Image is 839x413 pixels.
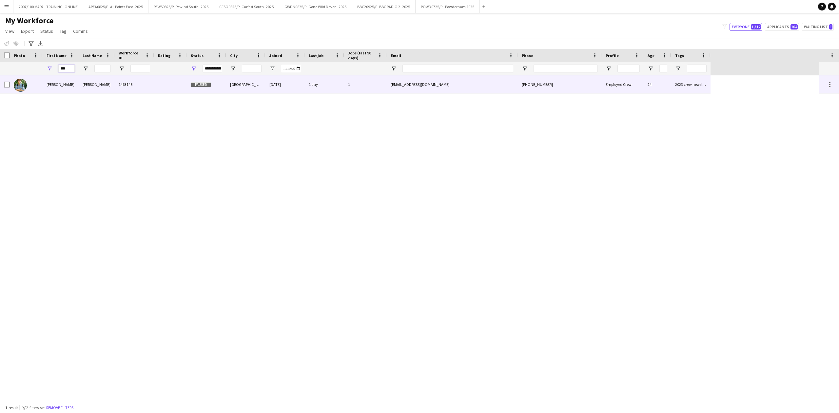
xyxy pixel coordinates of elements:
button: Open Filter Menu [47,66,52,71]
div: [EMAIL_ADDRESS][DOMAIN_NAME] [387,75,518,93]
button: CFSO0825/P- Carfest South- 2025 [214,0,279,13]
span: First Name [47,53,67,58]
app-action-btn: Advanced filters [27,40,35,48]
app-action-btn: Export XLSX [37,40,45,48]
button: POWD0725/P - Powderham 2025 [416,0,480,13]
input: Profile Filter Input [617,65,640,72]
span: 1 [829,24,832,29]
span: 2 filters set [26,405,45,410]
input: Tags Filter Input [687,65,707,72]
button: Remove filters [45,404,75,411]
div: [GEOGRAPHIC_DATA] [226,75,265,93]
button: Applicants104 [765,23,799,31]
div: [PERSON_NAME] [43,75,79,93]
div: 1 day [305,75,344,93]
a: Comms [70,27,90,35]
input: First Name Filter Input [58,65,75,72]
button: Open Filter Menu [83,66,88,71]
div: [DATE] [265,75,305,93]
div: 1 [344,75,387,93]
button: Open Filter Menu [230,66,236,71]
span: Last job [309,53,323,58]
button: Open Filter Menu [119,66,125,71]
input: Email Filter Input [402,65,514,72]
div: 1463145 [115,75,154,93]
button: Open Filter Menu [648,66,654,71]
div: Employed Crew [602,75,644,93]
button: BBC20925/P- BBC RADIO 2- 2025 [352,0,416,13]
button: Open Filter Menu [606,66,612,71]
button: 2007/100 MAPAL TRAINING- ONLINE [13,0,83,13]
button: APEA0825/P- All Points East- 2025 [83,0,148,13]
span: 1,312 [751,24,761,29]
span: Status [40,28,53,34]
span: Jobs (last 90 days) [348,50,375,60]
button: Open Filter Menu [191,66,197,71]
a: View [3,27,17,35]
span: Rating [158,53,170,58]
button: Everyone1,312 [730,23,762,31]
span: Profile [606,53,619,58]
span: Status [191,53,204,58]
a: Export [18,27,36,35]
button: REWS0825/P- Rewind South- 2025 [148,0,214,13]
button: Open Filter Menu [269,66,275,71]
input: Phone Filter Input [534,65,598,72]
button: Open Filter Menu [522,66,528,71]
input: Workforce ID Filter Input [130,65,150,72]
input: City Filter Input [242,65,262,72]
button: Waiting list1 [802,23,834,31]
span: Phone [522,53,533,58]
span: City [230,53,238,58]
input: Last Name Filter Input [94,65,111,72]
span: Email [391,53,401,58]
span: Comms [73,28,88,34]
a: Status [38,27,56,35]
span: Paused [191,82,211,87]
button: Open Filter Menu [391,66,397,71]
span: Workforce ID [119,50,142,60]
div: 2023 crew newsletter, Newsletter [671,75,711,93]
input: Age Filter Input [659,65,667,72]
span: Joined [269,53,282,58]
span: Age [648,53,654,58]
div: 24 [644,75,671,93]
a: Tag [57,27,69,35]
span: Export [21,28,34,34]
button: GWDN0825/P- Gone Wild Devon- 2025 [279,0,352,13]
span: Tags [675,53,684,58]
img: Bobby Woodcock [14,79,27,92]
span: My Workforce [5,16,53,26]
div: [PHONE_NUMBER] [518,75,602,93]
button: Open Filter Menu [675,66,681,71]
span: Tag [60,28,67,34]
span: Last Name [83,53,102,58]
div: [PERSON_NAME] [79,75,115,93]
span: 104 [790,24,798,29]
span: View [5,28,14,34]
span: Photo [14,53,25,58]
input: Joined Filter Input [281,65,301,72]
